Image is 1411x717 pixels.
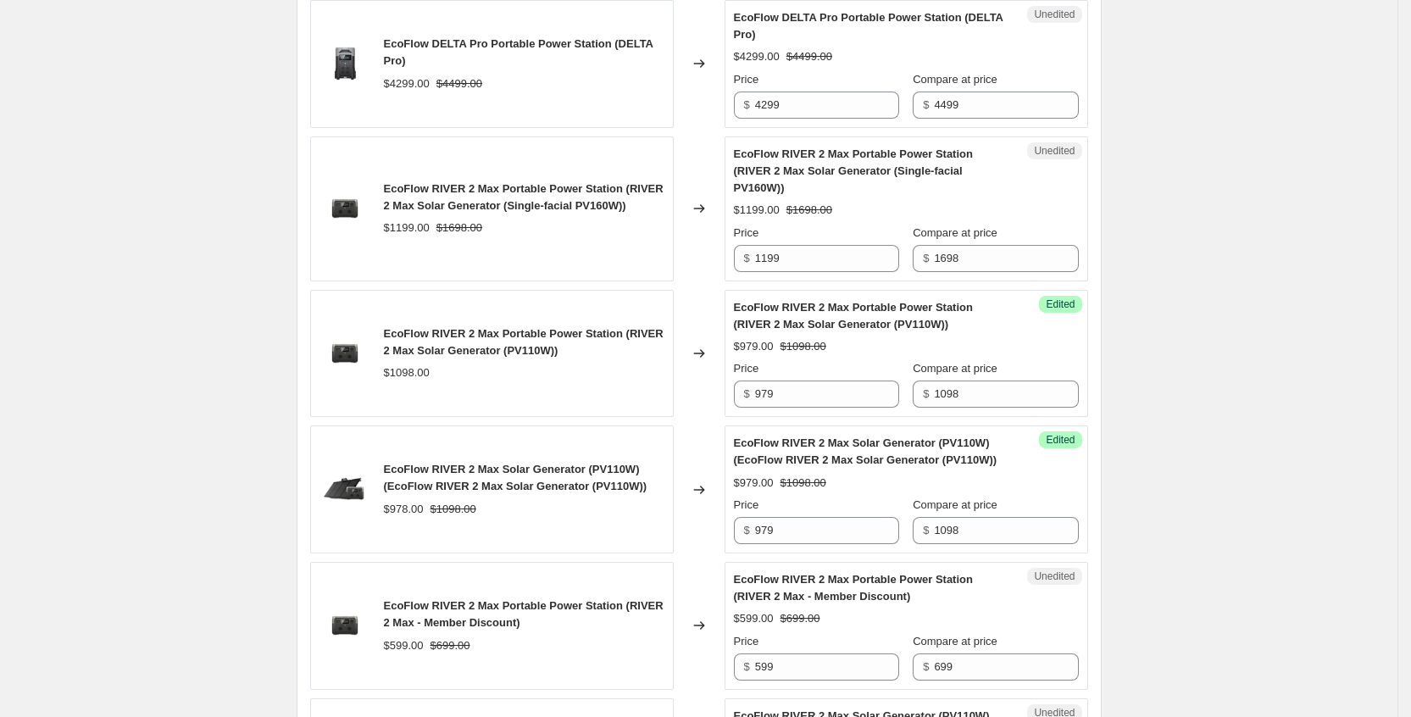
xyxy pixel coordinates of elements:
[734,362,759,375] span: Price
[734,338,774,355] div: $979.00
[436,75,482,92] strike: $4499.00
[780,610,820,627] strike: $699.00
[786,48,832,65] strike: $4499.00
[780,475,826,492] strike: $1098.00
[1034,144,1075,158] span: Unedited
[1034,570,1075,583] span: Unedited
[734,610,774,627] div: $599.00
[923,387,929,400] span: $
[923,524,929,536] span: $
[913,498,997,511] span: Compare at price
[319,600,370,651] img: river2max1_3x_9205dbab-e66e-44d3-ac82-ab6a1b4e5db4_80x.png
[734,202,780,219] div: $1199.00
[319,38,370,89] img: sl_dp_dp_au_fv_80x.png
[1046,297,1075,311] span: Edited
[319,328,370,379] img: river2max1_3x_9205dbab-e66e-44d3-ac82-ab6a1b4e5db4_80x.png
[319,464,370,515] img: Frame161269485_1_d6aeba60-109a-4e3c-a643-d495cae675ce_1_80x.png
[384,599,664,629] span: EcoFlow RIVER 2 Max Portable Power Station (RIVER 2 Max - Member Discount)
[734,301,973,331] span: EcoFlow RIVER 2 Max Portable Power Station (RIVER 2 Max Solar Generator (PV110W))
[384,364,430,381] div: $1098.00
[1046,433,1075,447] span: Edited
[384,75,430,92] div: $4299.00
[780,338,826,355] strike: $1098.00
[734,475,774,492] div: $979.00
[384,182,664,212] span: EcoFlow RIVER 2 Max Portable Power Station (RIVER 2 Max Solar Generator (Single-facial PV160W))
[734,147,973,194] span: EcoFlow RIVER 2 Max Portable Power Station (RIVER 2 Max Solar Generator (Single-facial PV160W))
[384,463,647,492] span: EcoFlow RIVER 2 Max Solar Generator (PV110W) (EcoFlow RIVER 2 Max Solar Generator (PV110W))
[744,660,750,673] span: $
[734,498,759,511] span: Price
[384,220,430,236] div: $1199.00
[786,202,832,219] strike: $1698.00
[384,501,424,518] div: $978.00
[431,501,476,518] strike: $1098.00
[744,524,750,536] span: $
[734,436,997,466] span: EcoFlow RIVER 2 Max Solar Generator (PV110W) (EcoFlow RIVER 2 Max Solar Generator (PV110W))
[913,226,997,239] span: Compare at price
[384,37,653,67] span: EcoFlow DELTA Pro Portable Power Station (DELTA Pro)
[913,635,997,648] span: Compare at price
[744,387,750,400] span: $
[913,362,997,375] span: Compare at price
[923,98,929,111] span: $
[431,637,470,654] strike: $699.00
[734,11,1003,41] span: EcoFlow DELTA Pro Portable Power Station (DELTA Pro)
[734,48,780,65] div: $4299.00
[734,226,759,239] span: Price
[734,73,759,86] span: Price
[744,252,750,264] span: $
[734,635,759,648] span: Price
[734,573,973,603] span: EcoFlow RIVER 2 Max Portable Power Station (RIVER 2 Max - Member Discount)
[319,183,370,234] img: river2max1_3x_9205dbab-e66e-44d3-ac82-ab6a1b4e5db4_80x.png
[923,252,929,264] span: $
[1034,8,1075,21] span: Unedited
[436,220,482,236] strike: $1698.00
[744,98,750,111] span: $
[384,327,664,357] span: EcoFlow RIVER 2 Max Portable Power Station (RIVER 2 Max Solar Generator (PV110W))
[384,637,424,654] div: $599.00
[923,660,929,673] span: $
[913,73,997,86] span: Compare at price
